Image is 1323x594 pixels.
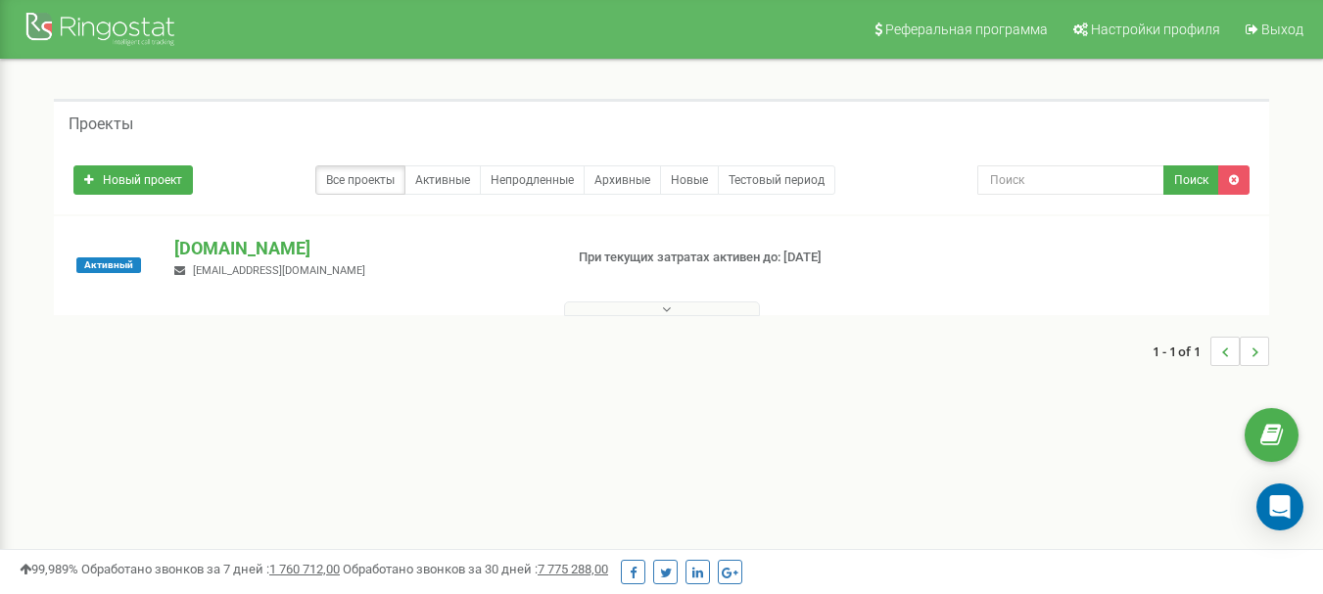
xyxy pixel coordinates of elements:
button: Поиск [1163,165,1219,195]
input: Поиск [977,165,1164,195]
u: 1 760 712,00 [269,562,340,576]
a: Активные [404,165,481,195]
span: Реферальная программа [885,22,1048,37]
p: [DOMAIN_NAME] [174,236,546,261]
a: Непродленные [480,165,585,195]
span: Выход [1261,22,1303,37]
a: Архивные [584,165,661,195]
u: 7 775 288,00 [538,562,608,576]
span: [EMAIL_ADDRESS][DOMAIN_NAME] [193,264,365,277]
nav: ... [1153,317,1269,386]
p: При текущих затратах активен до: [DATE] [579,249,851,267]
div: Open Intercom Messenger [1256,483,1303,530]
span: Активный [76,257,141,273]
a: Тестовый период [718,165,835,195]
span: 99,989% [20,562,78,576]
span: Обработано звонков за 7 дней : [81,562,340,576]
h5: Проекты [69,115,133,133]
a: Новые [660,165,719,195]
span: Обработано звонков за 30 дней : [343,562,608,576]
a: Новый проект [73,165,193,195]
span: Настройки профиля [1091,22,1220,37]
a: Все проекты [315,165,405,195]
span: 1 - 1 of 1 [1153,337,1210,366]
